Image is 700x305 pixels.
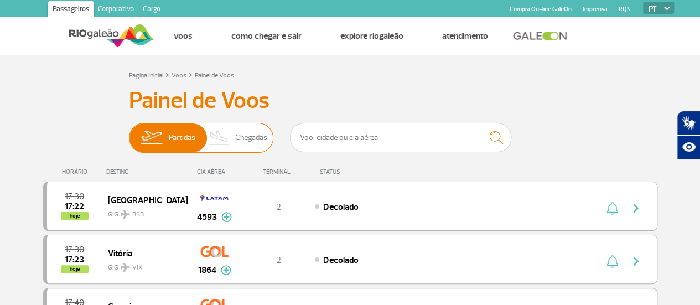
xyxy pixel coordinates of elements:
[677,135,700,159] button: Abrir recursos assistivos.
[509,6,571,13] a: Compra On-line GaleOn
[221,212,232,222] img: mais-info-painel-voo.svg
[65,256,84,263] span: 2025-09-30 17:23:47
[174,30,193,42] a: Voos
[46,168,107,175] div: HORÁRIO
[235,123,267,152] span: Chegadas
[323,255,358,266] span: Decolado
[108,193,179,207] span: [GEOGRAPHIC_DATA]
[121,263,130,272] img: destiny_airplane.svg
[108,257,179,273] span: GIG
[106,168,187,175] div: DESTINO
[629,201,642,215] img: seta-direita-painel-voo.svg
[677,111,700,159] div: Plugin de acessibilidade da Hand Talk.
[276,201,281,213] span: 2
[198,263,216,277] span: 1864
[65,246,84,254] span: 2025-09-30 17:30:00
[138,1,165,19] a: Cargo
[172,71,186,80] a: Voos
[340,30,403,42] a: Explore RIOgaleão
[221,265,231,275] img: mais-info-painel-voo.svg
[314,168,405,175] div: STATUS
[165,68,169,81] a: >
[323,201,358,213] span: Decolado
[48,1,94,19] a: Passageiros
[187,168,242,175] div: CIA AÉREA
[290,123,511,152] input: Voo, cidade ou cia aérea
[197,210,217,224] span: 4593
[61,212,89,220] span: hoje
[121,210,130,219] img: destiny_airplane.svg
[94,1,138,19] a: Corporativo
[132,210,144,220] span: BSB
[189,68,193,81] a: >
[606,255,618,268] img: sino-painel-voo.svg
[61,265,89,273] span: hoje
[108,204,179,220] span: GIG
[582,6,607,13] a: Imprensa
[242,168,314,175] div: TERMINAL
[129,71,163,80] a: Página Inicial
[65,203,84,210] span: 2025-09-30 17:22:00
[65,193,84,200] span: 2025-09-30 17:30:00
[618,6,630,13] a: RQS
[231,30,302,42] a: Como chegar e sair
[108,246,179,260] span: Vitória
[276,255,281,266] span: 2
[129,87,572,115] h3: Painel de Voos
[132,263,143,273] span: VIX
[606,201,618,215] img: sino-painel-voo.svg
[134,123,169,152] img: slider-embarque
[629,255,642,268] img: seta-direita-painel-voo.svg
[677,111,700,135] button: Abrir tradutor de língua de sinais.
[203,123,236,152] img: slider-desembarque
[169,123,195,152] span: Partidas
[442,30,488,42] a: Atendimento
[195,71,234,80] a: Painel de Voos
